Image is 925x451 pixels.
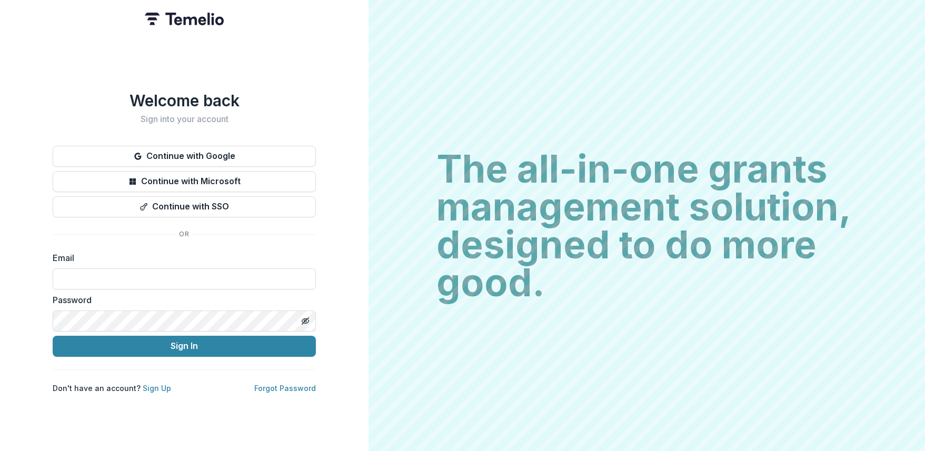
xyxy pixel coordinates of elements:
[143,384,171,393] a: Sign Up
[53,383,171,394] p: Don't have an account?
[53,252,310,264] label: Email
[53,114,316,124] h2: Sign into your account
[145,13,224,25] img: Temelio
[53,146,316,167] button: Continue with Google
[297,313,314,329] button: Toggle password visibility
[254,384,316,393] a: Forgot Password
[53,336,316,357] button: Sign In
[53,196,316,217] button: Continue with SSO
[53,294,310,306] label: Password
[53,171,316,192] button: Continue with Microsoft
[53,91,316,110] h1: Welcome back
